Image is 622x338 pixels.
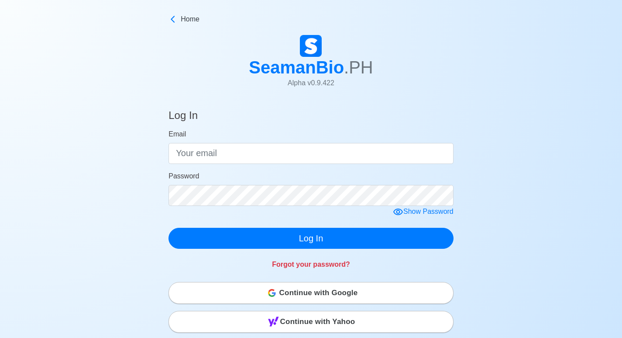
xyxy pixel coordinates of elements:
[168,14,454,24] a: Home
[249,35,373,95] a: SeamanBio.PHAlpha v0.9.422
[168,282,454,304] button: Continue with Google
[280,313,355,331] span: Continue with Yahoo
[393,206,454,217] div: Show Password
[168,109,198,125] h4: Log In
[279,284,358,302] span: Continue with Google
[168,130,186,138] span: Email
[344,58,373,77] span: .PH
[300,35,322,57] img: Logo
[168,172,199,180] span: Password
[249,57,373,78] h1: SeamanBio
[168,143,454,164] input: Your email
[272,261,350,268] a: Forgot your password?
[168,311,454,333] button: Continue with Yahoo
[181,14,199,24] span: Home
[249,78,373,88] p: Alpha v 0.9.422
[168,228,454,249] button: Log In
